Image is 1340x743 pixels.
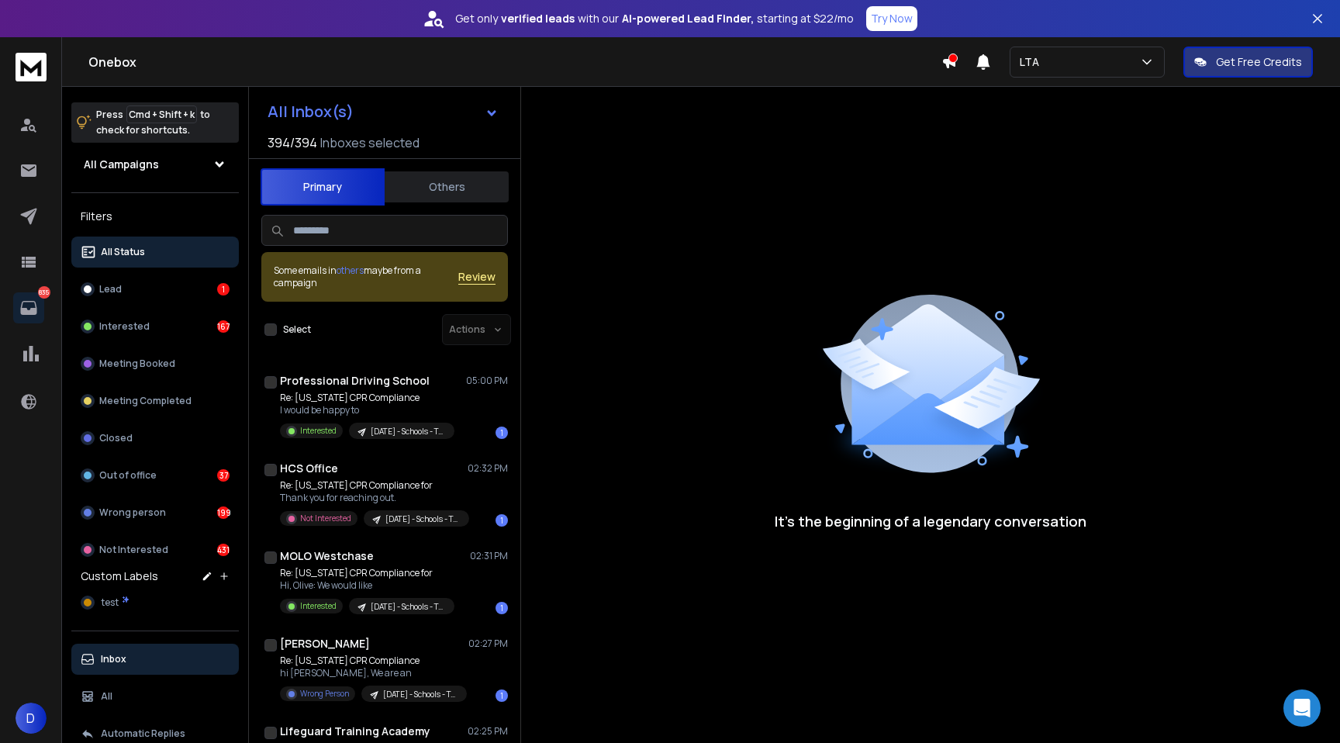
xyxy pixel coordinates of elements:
p: Hi, Olive: We would like [280,579,454,592]
div: 1 [496,427,508,439]
button: Try Now [866,6,917,31]
p: It’s the beginning of a legendary conversation [775,510,1086,532]
p: hi [PERSON_NAME], We are an [280,667,466,679]
button: Lead1 [71,274,239,305]
button: Review [458,269,496,285]
p: Try Now [871,11,913,26]
p: Inbox [101,653,126,665]
p: [DATE] - Schools - Team Emails - [GEOGRAPHIC_DATA] A [371,601,445,613]
a: 835 [13,292,44,323]
button: Not Interested431 [71,534,239,565]
p: Not Interested [99,544,168,556]
span: 394 / 394 [268,133,317,152]
p: [DATE] - Schools - Team Emails - [GEOGRAPHIC_DATA] A [371,426,445,437]
div: 1 [217,283,230,295]
span: Cmd + Shift + k [126,105,197,123]
button: D [16,703,47,734]
p: LTA [1020,54,1045,70]
p: 835 [38,286,50,299]
p: All Status [101,246,145,258]
label: Select [283,323,311,336]
p: Interested [300,425,337,437]
div: 1 [496,602,508,614]
p: All [101,690,112,703]
p: 02:31 PM [470,550,508,562]
p: [DATE] - Schools - Team Emails - [GEOGRAPHIC_DATA] A [385,513,460,525]
button: Meeting Completed [71,385,239,416]
button: All [71,681,239,712]
h1: Onebox [88,53,941,71]
p: Re: [US_STATE] CPR Compliance for [280,567,454,579]
p: Re: [US_STATE] CPR Compliance [280,392,454,404]
h1: HCS Office [280,461,338,476]
p: [DATE] - Schools - Team Emails - [GEOGRAPHIC_DATA] A [383,689,458,700]
p: Get only with our starting at $22/mo [455,11,854,26]
p: Interested [99,320,150,333]
div: Some emails in maybe from a campaign [274,264,458,289]
div: 1 [496,514,508,527]
h1: [PERSON_NAME] [280,636,370,651]
h3: Filters [71,206,239,227]
button: Interested167 [71,311,239,342]
div: 1 [496,689,508,702]
h1: MOLO Westchase [280,548,374,564]
p: I would be happy to [280,404,454,416]
span: others [337,264,364,277]
strong: verified leads [501,11,575,26]
h1: Lifeguard Training Academy [280,724,430,739]
h1: Professional Driving School [280,373,430,389]
p: Out of office [99,469,157,482]
div: 199 [217,506,230,519]
span: test [101,596,119,609]
p: Press to check for shortcuts. [96,107,210,138]
p: 02:27 PM [468,638,508,650]
div: 167 [217,320,230,333]
p: 05:00 PM [466,375,508,387]
button: Out of office37 [71,460,239,491]
button: Meeting Booked [71,348,239,379]
p: Thank you for reaching out. [280,492,466,504]
p: 02:25 PM [468,725,508,738]
button: Wrong person199 [71,497,239,528]
strong: AI-powered Lead Finder, [622,11,754,26]
p: Wrong Person [300,688,349,700]
button: test [71,587,239,618]
h3: Custom Labels [81,568,158,584]
div: Open Intercom Messenger [1283,689,1321,727]
p: Wrong person [99,506,166,519]
p: Re: [US_STATE] CPR Compliance for [280,479,466,492]
p: Closed [99,432,133,444]
p: Meeting Completed [99,395,192,407]
button: Inbox [71,644,239,675]
p: Get Free Credits [1216,54,1302,70]
div: 431 [217,544,230,556]
p: Re: [US_STATE] CPR Compliance [280,655,466,667]
h3: Inboxes selected [320,133,420,152]
button: All Status [71,237,239,268]
p: Meeting Booked [99,358,175,370]
button: Closed [71,423,239,454]
img: logo [16,53,47,81]
button: Primary [261,168,385,206]
button: Others [385,170,509,204]
h1: All Campaigns [84,157,159,172]
p: 02:32 PM [468,462,508,475]
p: Lead [99,283,122,295]
p: Interested [300,600,337,612]
h1: All Inbox(s) [268,104,354,119]
button: Get Free Credits [1183,47,1313,78]
div: 37 [217,469,230,482]
button: All Inbox(s) [255,96,511,127]
p: Automatic Replies [101,727,185,740]
button: All Campaigns [71,149,239,180]
p: Not Interested [300,513,351,524]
